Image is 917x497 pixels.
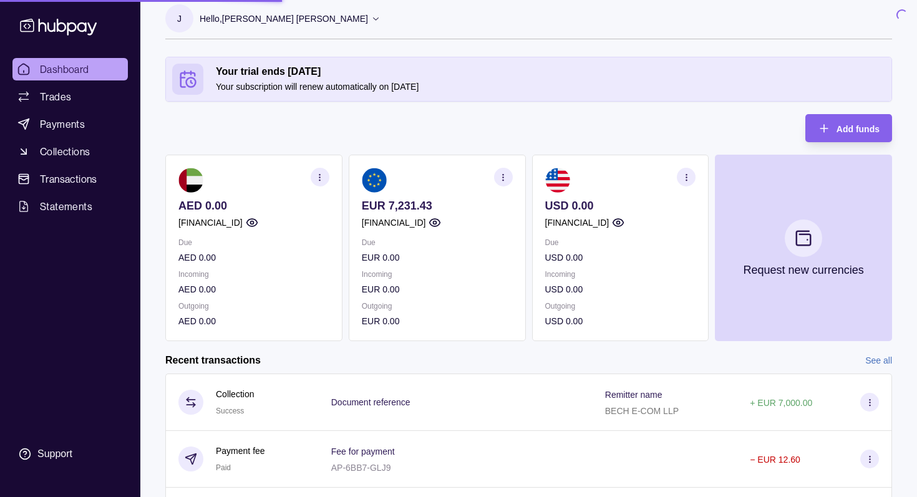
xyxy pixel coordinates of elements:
p: + EUR 7,000.00 [750,398,812,408]
p: − EUR 12.60 [750,455,800,465]
p: Incoming [178,268,329,281]
p: [FINANCIAL_ID] [362,216,426,229]
p: AED 0.00 [178,251,329,264]
h2: Your trial ends [DATE] [216,65,885,79]
img: ae [178,168,203,193]
a: Collections [12,140,128,163]
p: Outgoing [362,299,513,313]
p: Your subscription will renew automatically on [DATE] [216,80,885,94]
h2: Recent transactions [165,354,261,367]
span: Collections [40,144,90,159]
p: EUR 0.00 [362,314,513,328]
a: Trades [12,85,128,108]
a: See all [865,354,892,367]
p: Outgoing [545,299,696,313]
a: Transactions [12,168,128,190]
p: Document reference [331,397,410,407]
span: Transactions [40,171,97,186]
p: [FINANCIAL_ID] [545,216,609,229]
span: Paid [216,463,231,472]
a: Statements [12,195,128,218]
p: AED 0.00 [178,199,329,213]
p: Outgoing [178,299,329,313]
p: Fee for payment [331,446,395,456]
a: Payments [12,113,128,135]
p: AP-6BB7-GLJ9 [331,463,391,473]
p: Incoming [362,268,513,281]
p: Hello, [PERSON_NAME] [PERSON_NAME] [200,12,368,26]
p: Collection [216,387,254,401]
span: Payments [40,117,85,132]
span: Dashboard [40,62,89,77]
div: Support [37,447,72,461]
p: EUR 0.00 [362,282,513,296]
p: Due [178,236,329,249]
span: Statements [40,199,92,214]
p: USD 0.00 [545,251,696,264]
p: Remitter name [605,390,662,400]
p: USD 0.00 [545,282,696,296]
p: J [177,12,182,26]
p: AED 0.00 [178,282,329,296]
span: Success [216,407,244,415]
button: Add funds [805,114,892,142]
p: Payment fee [216,444,265,458]
button: Request new currencies [715,155,892,341]
span: Trades [40,89,71,104]
a: Dashboard [12,58,128,80]
img: us [545,168,570,193]
p: Request new currencies [744,263,864,277]
p: BECH E-COM LLP [605,406,679,416]
p: EUR 0.00 [362,251,513,264]
p: Incoming [545,268,696,281]
p: USD 0.00 [545,314,696,328]
p: AED 0.00 [178,314,329,328]
p: [FINANCIAL_ID] [178,216,243,229]
span: Add funds [837,124,880,134]
p: Due [545,236,696,249]
p: Due [362,236,513,249]
img: eu [362,168,387,193]
a: Support [12,441,128,467]
p: USD 0.00 [545,199,696,213]
p: EUR 7,231.43 [362,199,513,213]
